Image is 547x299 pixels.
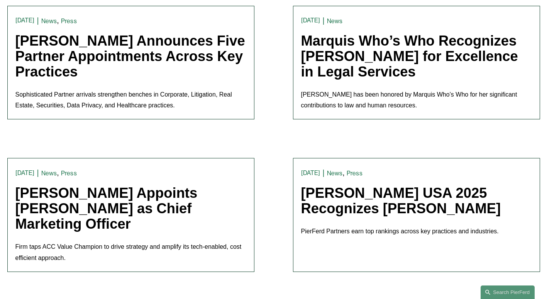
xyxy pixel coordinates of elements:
[15,170,35,176] time: [DATE]
[327,170,343,177] a: News
[481,285,535,299] a: Search this site
[301,33,518,80] a: Marquis Who’s Who Recognizes [PERSON_NAME] for Excellence in Legal Services
[57,168,59,177] span: ,
[15,17,35,24] time: [DATE]
[57,16,59,25] span: ,
[41,17,57,25] a: News
[41,170,57,177] a: News
[61,17,77,25] a: Press
[15,241,246,264] p: Firm taps ACC Value Champion to drive strategy and amplify its tech-enabled, cost efficient appro...
[301,17,320,24] time: [DATE]
[15,33,245,80] a: [PERSON_NAME] Announces Five Partner Appointments Across Key Practices
[301,185,501,216] a: [PERSON_NAME] USA 2025 Recognizes [PERSON_NAME]
[61,170,77,177] a: Press
[327,17,343,25] a: News
[15,185,198,232] a: [PERSON_NAME] Appoints [PERSON_NAME] as Chief Marketing Officer
[301,89,532,112] p: [PERSON_NAME] has been honored by Marquis Who’s Who for her significant contributions to law and ...
[347,170,362,177] a: Press
[342,168,344,177] span: ,
[301,170,320,176] time: [DATE]
[301,226,532,237] p: PierFerd Partners earn top rankings across key practices and industries.
[15,89,246,112] p: Sophisticated Partner arrivals strengthen benches in Corporate, Litigation, Real Estate, Securiti...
